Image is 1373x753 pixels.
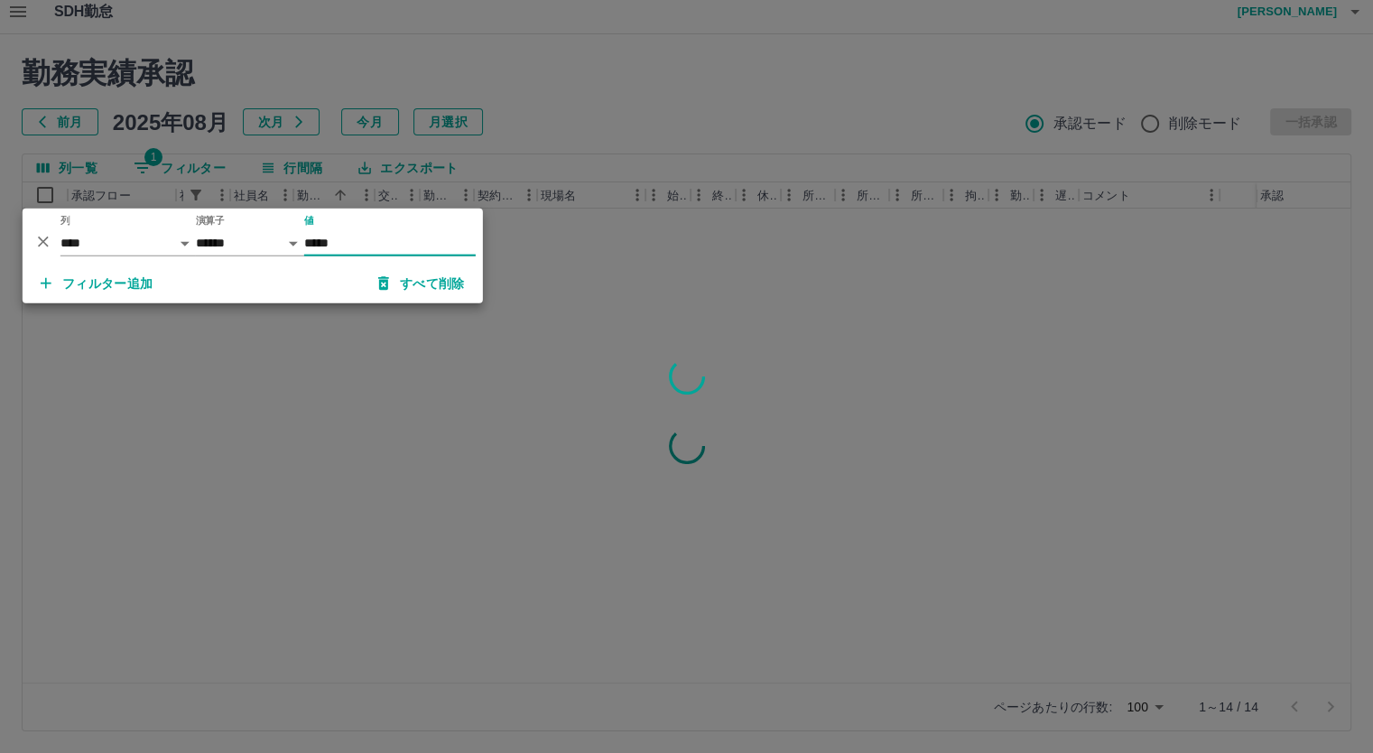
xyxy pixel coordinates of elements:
label: 列 [60,214,70,228]
label: 演算子 [196,214,225,228]
button: フィルター追加 [26,267,168,300]
label: 値 [304,214,314,228]
button: すべて削除 [364,267,479,300]
button: 削除 [30,228,57,255]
